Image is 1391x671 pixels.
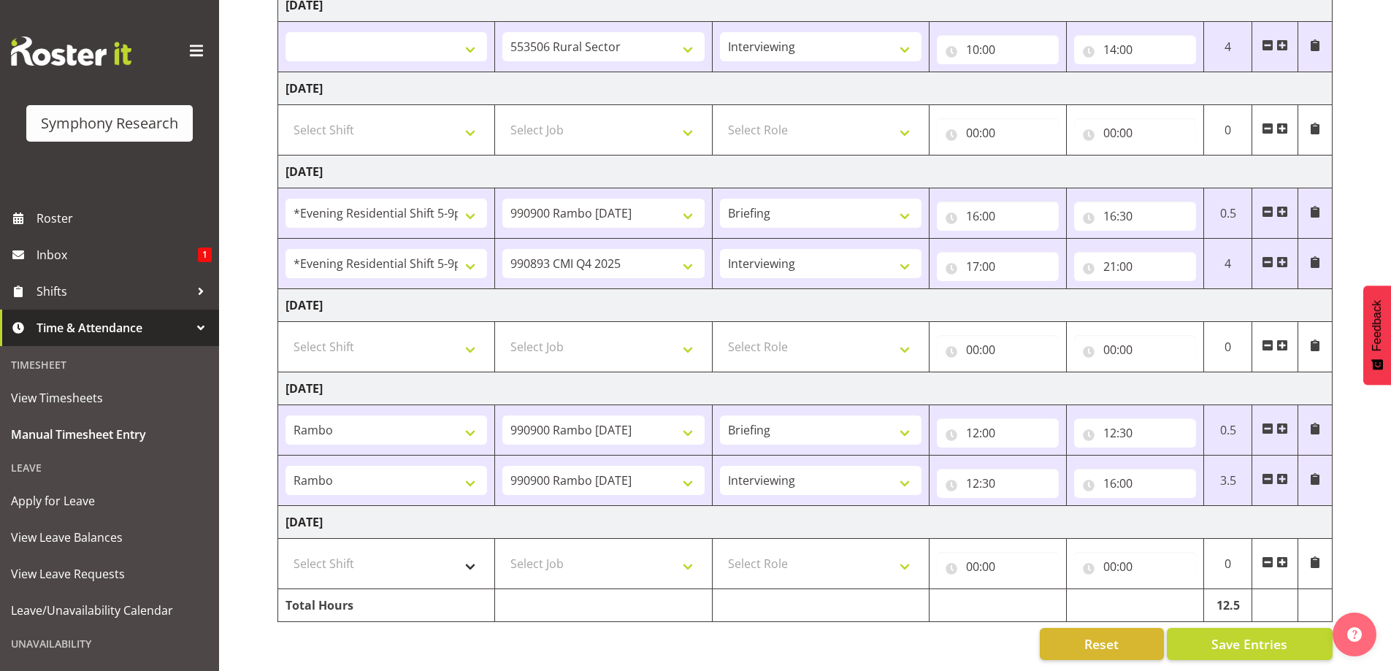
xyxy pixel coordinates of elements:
div: Unavailability [4,629,215,659]
span: Feedback [1371,300,1384,351]
td: 0.5 [1203,405,1252,456]
span: Manual Timesheet Entry [11,423,208,445]
input: Click to select... [1074,202,1196,231]
span: Shifts [37,280,190,302]
input: Click to select... [937,469,1059,498]
span: Inbox [37,244,198,266]
td: 0 [1203,105,1252,156]
span: Apply for Leave [11,490,208,512]
input: Click to select... [1074,335,1196,364]
input: Click to select... [937,335,1059,364]
input: Click to select... [1074,118,1196,147]
td: 4 [1203,22,1252,72]
a: View Leave Requests [4,556,215,592]
td: 0 [1203,322,1252,372]
td: 3.5 [1203,456,1252,506]
td: 0.5 [1203,188,1252,239]
input: Click to select... [937,552,1059,581]
span: View Leave Balances [11,526,208,548]
span: Save Entries [1211,634,1287,653]
button: Feedback - Show survey [1363,285,1391,385]
td: 4 [1203,239,1252,289]
td: 0 [1203,539,1252,589]
span: View Timesheets [11,387,208,409]
div: Timesheet [4,350,215,380]
input: Click to select... [1074,418,1196,448]
img: Rosterit website logo [11,37,131,66]
input: Click to select... [1074,252,1196,281]
input: Click to select... [937,118,1059,147]
td: [DATE] [278,372,1333,405]
input: Click to select... [937,418,1059,448]
a: Manual Timesheet Entry [4,416,215,453]
a: View Timesheets [4,380,215,416]
td: [DATE] [278,506,1333,539]
a: Leave/Unavailability Calendar [4,592,215,629]
td: [DATE] [278,156,1333,188]
input: Click to select... [937,252,1059,281]
a: View Leave Balances [4,519,215,556]
span: 1 [198,248,212,262]
img: help-xxl-2.png [1347,627,1362,642]
button: Reset [1040,628,1164,660]
span: View Leave Requests [11,563,208,585]
td: 12.5 [1203,589,1252,622]
td: [DATE] [278,289,1333,322]
input: Click to select... [1074,552,1196,581]
button: Save Entries [1167,628,1333,660]
input: Click to select... [937,202,1059,231]
td: [DATE] [278,72,1333,105]
a: Apply for Leave [4,483,215,519]
div: Leave [4,453,215,483]
span: Reset [1084,634,1119,653]
div: Symphony Research [41,112,178,134]
input: Click to select... [937,35,1059,64]
td: Total Hours [278,589,495,622]
span: Roster [37,207,212,229]
input: Click to select... [1074,35,1196,64]
input: Click to select... [1074,469,1196,498]
span: Leave/Unavailability Calendar [11,599,208,621]
span: Time & Attendance [37,317,190,339]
